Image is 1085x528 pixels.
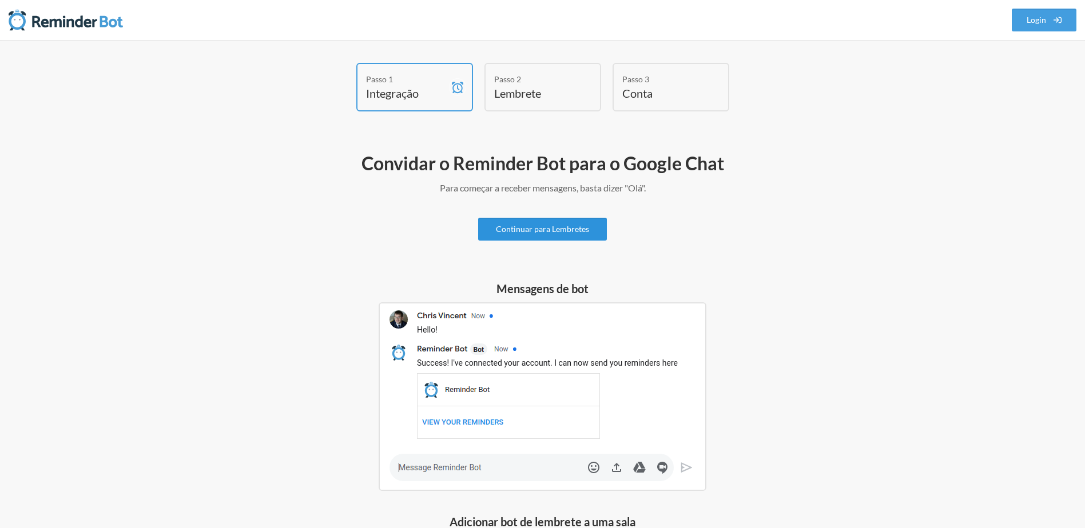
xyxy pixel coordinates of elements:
p: Para começar a receber mensagens, basta dizer "Olá". [211,181,875,195]
h4: Integração [366,85,446,101]
h5: Mensagens de bot [379,281,706,297]
font: Login [1027,9,1046,31]
div: Passo 1 [366,73,446,85]
div: Passo 2 [494,73,574,85]
div: Passo 3 [622,73,702,85]
img: Bot de lembrete [9,9,123,31]
h4: Conta [622,85,702,101]
h4: Lembrete [494,85,574,101]
h2: Convidar o Reminder Bot para o Google Chat [211,151,875,175]
a: Login [1012,9,1077,31]
a: Continuar para Lembretes [478,218,607,241]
